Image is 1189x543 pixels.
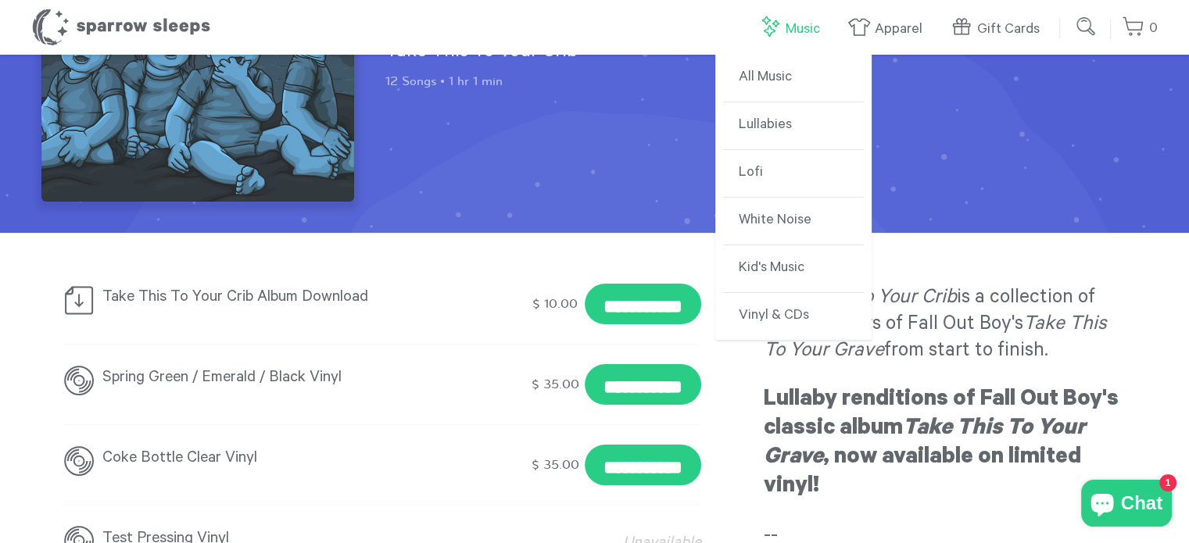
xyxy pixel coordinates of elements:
[723,198,864,245] a: White Noise
[764,288,1107,363] span: is a collection of lullaby covers of Fall Out Boy's from start to finish.
[530,370,581,398] div: $ 35.00
[63,284,392,316] div: Take This To Your Crib Album Download
[1071,11,1102,42] input: Submit
[63,364,392,397] div: Spring Green / Emerald / Black Vinyl
[758,13,828,46] a: Music
[63,445,392,477] div: Coke Bottle Clear Vinyl
[723,150,864,198] a: Lofi
[1076,480,1176,530] inbox-online-store-chat: Shopify online store chat
[764,315,1107,363] em: Take This To Your Grave
[723,245,864,293] a: Kid's Music
[530,290,581,318] div: $ 10.00
[1122,12,1158,45] a: 0
[723,102,864,150] a: Lullabies
[530,451,581,479] div: $ 35.00
[764,417,1086,471] em: Take This To Your Grave
[950,13,1048,46] a: Gift Cards
[385,73,667,90] p: 12 Songs • 1 hr 1 min
[847,13,930,46] a: Apparel
[723,293,864,340] a: Vinyl & CDs
[31,8,211,47] h1: Sparrow Sleeps
[764,388,1119,500] strong: Lullaby renditions of Fall Out Boy's classic album , now available on limited vinyl!
[723,55,864,102] a: All Music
